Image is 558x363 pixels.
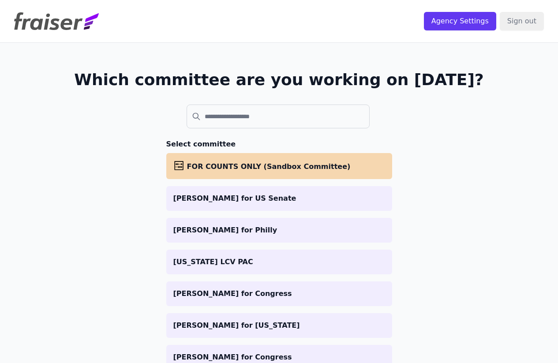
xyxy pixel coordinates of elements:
p: [PERSON_NAME] for Philly [173,225,385,236]
h1: Which committee are you working on [DATE]? [74,71,484,89]
img: Fraiser Logo [14,12,99,30]
h3: Select committee [166,139,392,150]
p: [PERSON_NAME] for Congress [173,352,385,363]
a: [PERSON_NAME] for Congress [166,281,392,306]
a: [PERSON_NAME] for [US_STATE] [166,313,392,338]
input: Sign out [500,12,544,30]
p: [PERSON_NAME] for US Senate [173,193,385,204]
input: Agency Settings [424,12,496,30]
a: [US_STATE] LCV PAC [166,250,392,274]
a: [PERSON_NAME] for Philly [166,218,392,243]
p: [PERSON_NAME] for [US_STATE] [173,320,385,331]
span: FOR COUNTS ONLY (Sandbox Committee) [187,162,351,171]
a: [PERSON_NAME] for US Senate [166,186,392,211]
p: [US_STATE] LCV PAC [173,257,385,267]
p: [PERSON_NAME] for Congress [173,288,385,299]
a: FOR COUNTS ONLY (Sandbox Committee) [166,153,392,179]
